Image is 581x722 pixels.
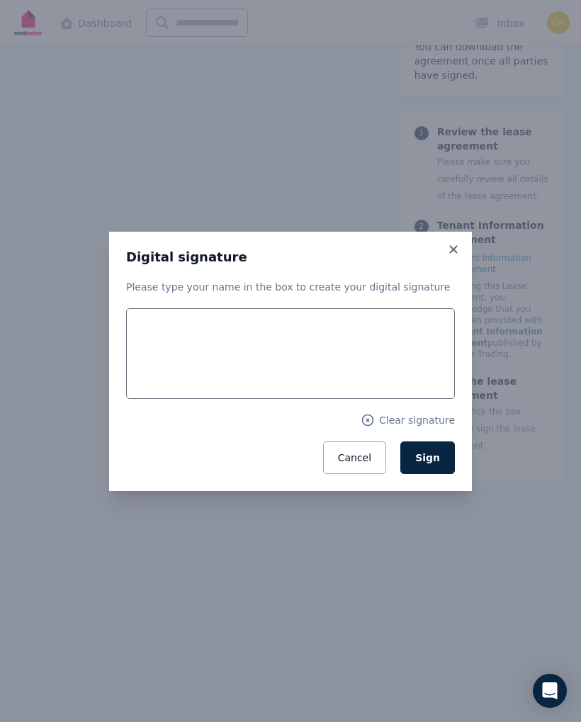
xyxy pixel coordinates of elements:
[533,674,567,708] div: Open Intercom Messenger
[126,249,455,266] h3: Digital signature
[126,280,455,294] p: Please type your name in the box to create your digital signature
[323,441,386,474] button: Cancel
[415,452,440,463] span: Sign
[379,413,455,427] span: Clear signature
[400,441,455,474] button: Sign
